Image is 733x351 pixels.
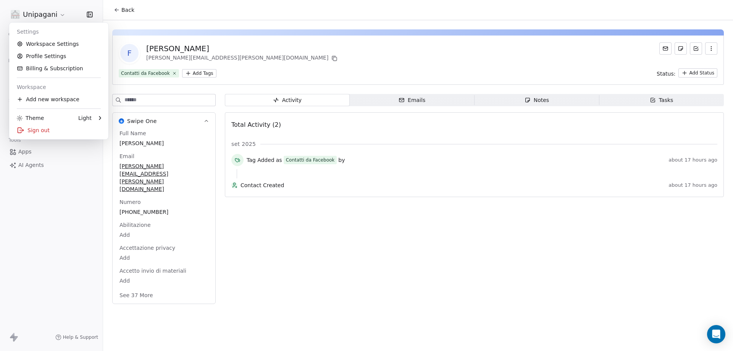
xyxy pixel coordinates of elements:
span: F [120,44,139,62]
div: [PERSON_NAME] [146,43,339,54]
span: Add [119,254,208,262]
span: about 17 hours ago [668,182,717,188]
div: Tasks [650,96,673,104]
span: [PHONE_NUMBER] [119,208,208,216]
span: Add [119,277,208,285]
span: Email [118,152,136,160]
span: Marketing [5,55,36,66]
div: Light [78,114,92,122]
div: Contatti da Facebook [286,157,335,163]
div: Theme [17,114,44,122]
span: as [276,156,282,164]
span: [PERSON_NAME][EMAIL_ADDRESS][PERSON_NAME][DOMAIN_NAME] [119,162,208,193]
button: Add Tags [182,69,216,78]
span: Help & Support [63,334,98,340]
div: Add new workspace [12,93,105,105]
span: by [338,156,345,164]
span: Accettazione privacy [118,244,177,252]
div: Workspace [12,81,105,93]
div: Settings [12,26,105,38]
a: Workspace Settings [12,38,105,50]
span: Add [119,231,208,239]
span: Sales [5,95,25,106]
span: Numero [118,198,142,206]
span: Unipagani [23,10,58,19]
span: about 17 hours ago [668,157,717,163]
span: Status: [657,70,675,78]
button: See 37 More [115,288,158,302]
span: AI Agents [18,161,44,169]
div: Sign out [12,124,105,136]
img: Swipe One [119,118,124,124]
span: Back [121,6,134,14]
span: set 2025 [231,140,256,148]
a: Billing & Subscription [12,62,105,74]
span: Swipe One [127,117,157,125]
span: [PERSON_NAME] [119,139,208,147]
span: Accetto invio di materiali [118,267,188,275]
div: [PERSON_NAME][EMAIL_ADDRESS][PERSON_NAME][DOMAIN_NAME] [146,54,339,63]
button: Add Status [678,68,717,78]
img: logo%20unipagani.png [11,10,20,19]
div: Notes [525,96,549,104]
span: Contacts [5,29,34,40]
div: Open Intercom Messenger [707,325,725,343]
span: Contact Created [241,181,665,189]
span: Abilitazione [118,221,152,229]
a: Profile Settings [12,50,105,62]
div: Contatti da Facebook [121,70,170,77]
span: Apps [18,148,32,156]
div: Emails [399,96,425,104]
span: Tag Added [247,156,274,164]
span: Tools [5,134,24,146]
span: Full Name [118,129,148,137]
span: Total Activity (2) [231,121,281,128]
